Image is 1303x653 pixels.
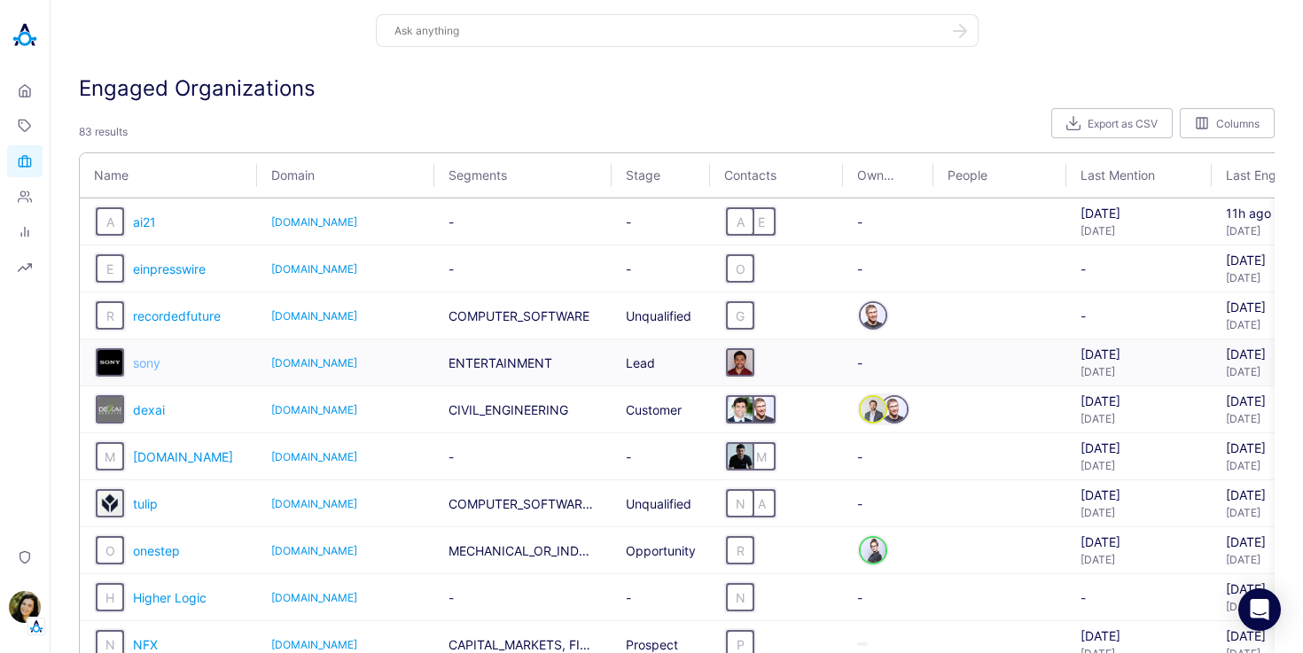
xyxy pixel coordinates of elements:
div: M [98,444,122,469]
a: [DOMAIN_NAME] [133,449,233,464]
button: E [747,207,776,236]
button: M [747,442,776,470]
td: - [434,574,612,621]
img: sony [98,350,122,375]
a: einpresswire [133,261,206,276]
a: organization badge [96,489,117,517]
button: A [726,207,754,236]
button: Yuval Gonczarowski [859,301,887,330]
button: dexai [96,395,124,424]
div: Go to organization's profile [96,536,124,564]
td: - [843,480,933,527]
a: organization badge [96,536,117,564]
td: - [434,245,612,292]
a: [DOMAIN_NAME] [271,544,420,557]
th: People [933,153,1066,198]
th: Contacts [710,153,843,198]
a: person badge [859,536,880,564]
span: Domain [271,167,408,183]
a: [DOMAIN_NAME] [271,356,420,369]
a: recordedfuture [133,308,221,323]
th: Stage [612,153,710,198]
button: Liron Bercovich [726,442,754,470]
td: - [843,198,933,245]
button: Anthony Tayoun [726,348,754,377]
button: sony [96,348,124,377]
img: Anthony Tayoun [728,350,753,375]
div: Go to organization's profile [96,348,124,377]
button: R [96,301,124,330]
a: organization badge [96,348,117,377]
div: Open Intercom Messenger [1238,588,1281,631]
a: onestep [133,543,180,558]
div: Go to organization's profile [96,583,124,611]
div: [DATE] [1081,628,1198,643]
a: dexai [133,402,165,417]
button: O [96,536,124,564]
a: person badge [859,395,880,424]
img: Yuval Gonczarowski [882,397,907,422]
a: [DOMAIN_NAME] [271,638,420,651]
span: tulip [133,496,158,511]
td: Lead [612,339,710,386]
th: Name [80,153,257,198]
td: Unqualified [612,480,710,527]
img: Roni Shalev [861,538,886,563]
a: organization badge [96,254,117,283]
span: Higher Logic [133,590,207,605]
a: NFX [133,637,158,652]
td: MECHANICAL_OR_INDUSTRIAL_ENGINEERING [434,527,612,574]
button: A [96,207,124,236]
button: A [747,489,776,517]
img: Liron Bercovich [728,444,753,469]
a: [DOMAIN_NAME] [271,450,420,463]
button: H [96,583,124,611]
td: - [843,574,933,621]
td: - [843,245,933,292]
button: Anthony Tayoun [726,395,754,424]
div: Go to person's profile [859,301,887,330]
img: Tenant Logo [27,618,45,635]
td: - [612,574,710,621]
button: Roni Shalev [859,536,887,564]
div: R [98,303,122,328]
button: Derek Evjenth [859,395,887,424]
button: O [726,254,754,283]
a: organization badge [96,395,117,424]
td: - [1066,574,1212,621]
div: H [98,585,122,610]
img: Ilana Djemal [9,591,41,623]
div: [DATE] [1081,553,1198,566]
a: organization badge [96,301,117,330]
div: [DATE] [1081,487,1198,502]
button: Ilana DjemalTenant Logo [7,584,43,635]
span: Segments [449,167,578,183]
td: - [612,433,710,480]
td: - [843,339,933,386]
td: Opportunity [612,527,710,574]
div: N [728,585,753,610]
div: Go to organization's profile [96,301,124,330]
span: 83 results [79,118,128,145]
a: organization badge [96,583,117,611]
span: Name [94,167,211,183]
button: Export as CSV [1051,108,1173,138]
div: O [728,256,753,281]
img: tulip [98,491,122,516]
td: Unqualified [612,292,710,339]
td: - [843,433,933,480]
div: [DATE] [1081,412,1198,425]
div: Go to organization's profile [96,207,124,236]
th: Owners [843,153,933,198]
div: Go to organization's profile [96,442,124,470]
div: Go to organization's profile [96,489,124,517]
div: [DATE] [1081,534,1198,549]
a: [DOMAIN_NAME] [271,262,420,276]
span: Owners [857,167,900,183]
img: Yuval Gonczarowski [861,303,886,328]
td: - [612,198,710,245]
